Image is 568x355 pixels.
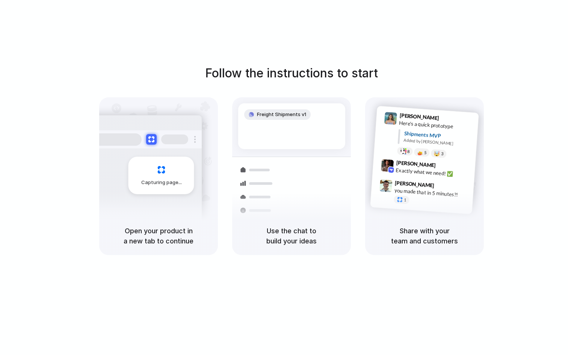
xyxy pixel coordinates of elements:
span: [PERSON_NAME] [395,179,435,190]
span: Capturing page [141,179,183,186]
div: Here's a quick prototype [399,119,474,132]
span: [PERSON_NAME] [399,111,439,122]
span: 9:41 AM [441,115,457,124]
div: 🤯 [434,151,440,156]
span: 9:42 AM [438,162,453,171]
h1: Follow the instructions to start [205,64,378,82]
span: 8 [407,150,410,154]
div: Exactly what we need! ✅ [396,166,471,179]
span: 3 [441,152,444,156]
span: 1 [404,198,406,202]
h5: Open your product in a new tab to continue [108,226,209,246]
span: 5 [424,151,427,155]
span: [PERSON_NAME] [396,159,436,169]
div: you made that in 5 minutes?! [394,186,469,199]
span: Freight Shipments v1 [257,111,306,118]
h5: Use the chat to build your ideas [241,226,342,246]
div: Added by [PERSON_NAME] [403,137,473,148]
span: 9:47 AM [437,182,452,191]
div: Shipments MVP [404,130,473,142]
h5: Share with your team and customers [374,226,475,246]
